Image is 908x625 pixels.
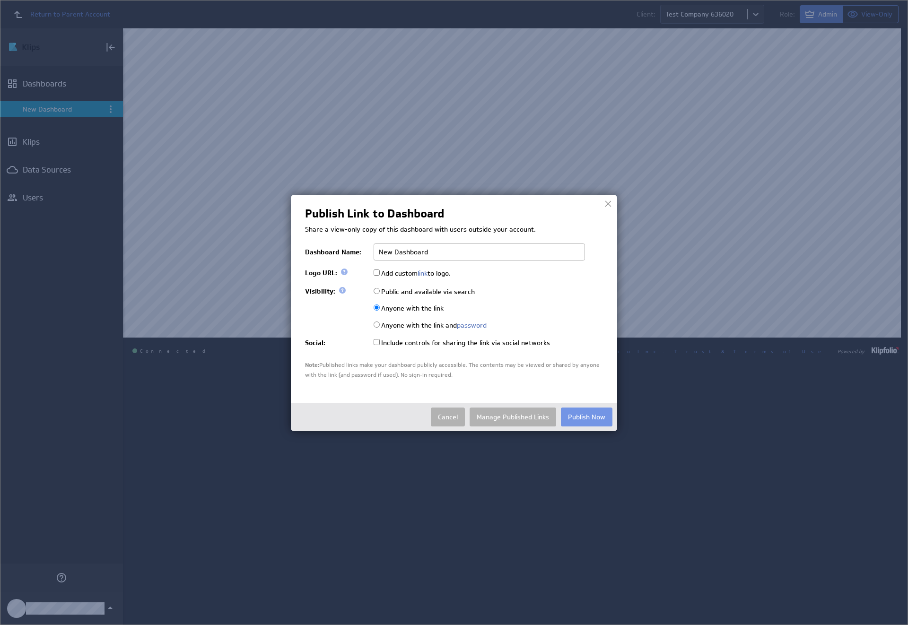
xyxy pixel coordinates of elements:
td: Visibility: [305,281,369,299]
button: Cancel [431,408,465,426]
span: Note: [305,361,319,369]
input: Anyone with the link [374,304,380,311]
h2: Publish Link to Dashboard [305,209,444,218]
button: Publish Now [561,408,612,426]
input: Public and available via search [374,288,380,294]
label: Anyone with the link and [374,321,487,330]
a: password [457,321,487,330]
td: Social: [305,333,369,351]
input: Anyone with the link andpassword [374,321,380,328]
label: Public and available via search [374,287,475,296]
td: Logo URL: [305,264,369,281]
label: Include controls for sharing the link via social networks [374,339,550,347]
input: Add customlinkto logo. [374,269,380,276]
p: Share a view-only copy of this dashboard with users outside your account. [305,225,603,234]
a: link [418,269,428,278]
label: Anyone with the link [374,304,444,312]
input: Include controls for sharing the link via social networks [374,339,380,345]
div: Published links make your dashboard publicly accessible. The contents may be viewed or shared by ... [305,360,603,379]
a: Manage Published Links [470,408,556,426]
td: Dashboard Name: [305,240,369,264]
label: Add custom to logo. [374,269,451,278]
